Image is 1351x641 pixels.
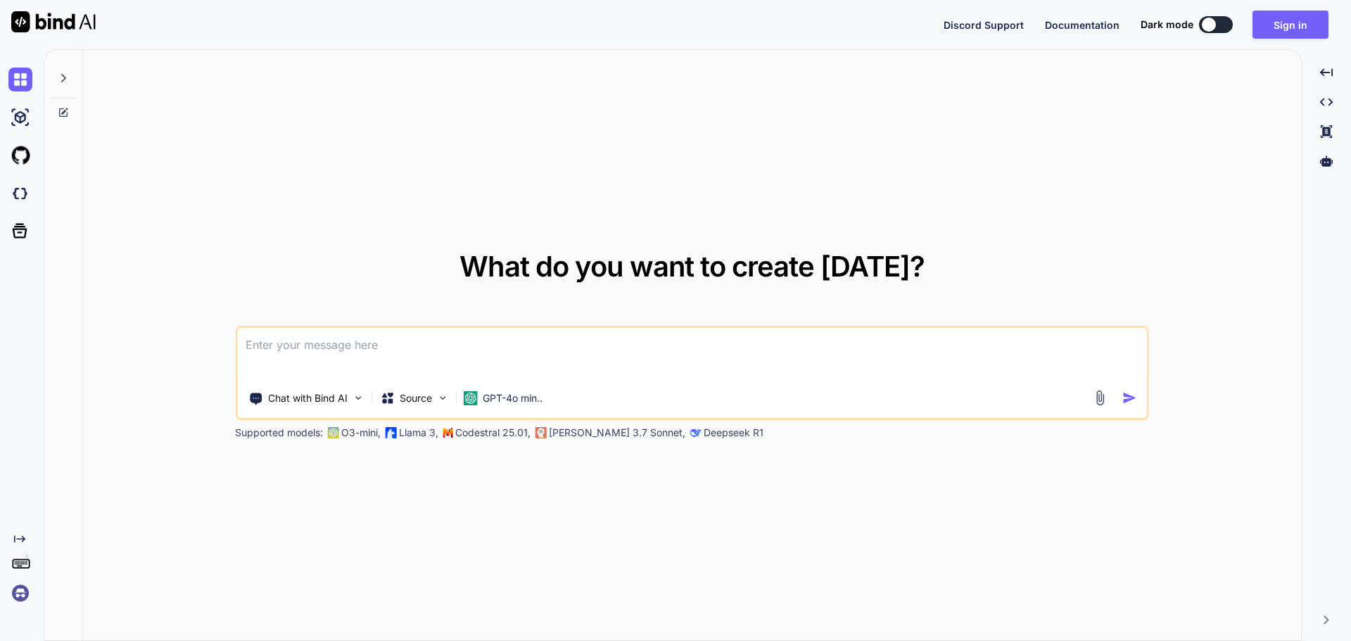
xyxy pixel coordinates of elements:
[690,427,701,438] img: claude
[8,182,32,205] img: darkCloudIdeIcon
[459,249,925,284] span: What do you want to create [DATE]?
[8,144,32,167] img: githubLight
[352,392,364,404] img: Pick Tools
[1122,391,1137,405] img: icon
[443,428,452,438] img: Mistral-AI
[483,391,543,405] p: GPT-4o min..
[535,427,546,438] img: claude
[8,106,32,129] img: ai-studio
[268,391,348,405] p: Chat with Bind AI
[549,426,685,440] p: [PERSON_NAME] 3.7 Sonnet,
[8,68,32,91] img: chat
[1092,390,1108,406] img: attachment
[341,426,381,440] p: O3-mini,
[11,11,96,32] img: Bind AI
[1045,19,1120,31] span: Documentation
[436,392,448,404] img: Pick Models
[455,426,531,440] p: Codestral 25.01,
[385,427,396,438] img: Llama2
[327,427,338,438] img: GPT-4
[1252,11,1328,39] button: Sign in
[8,581,32,605] img: signin
[400,391,432,405] p: Source
[463,391,477,405] img: GPT-4o mini
[704,426,763,440] p: Deepseek R1
[235,426,323,440] p: Supported models:
[1141,18,1193,32] span: Dark mode
[944,18,1024,32] button: Discord Support
[399,426,438,440] p: Llama 3,
[944,19,1024,31] span: Discord Support
[1045,18,1120,32] button: Documentation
